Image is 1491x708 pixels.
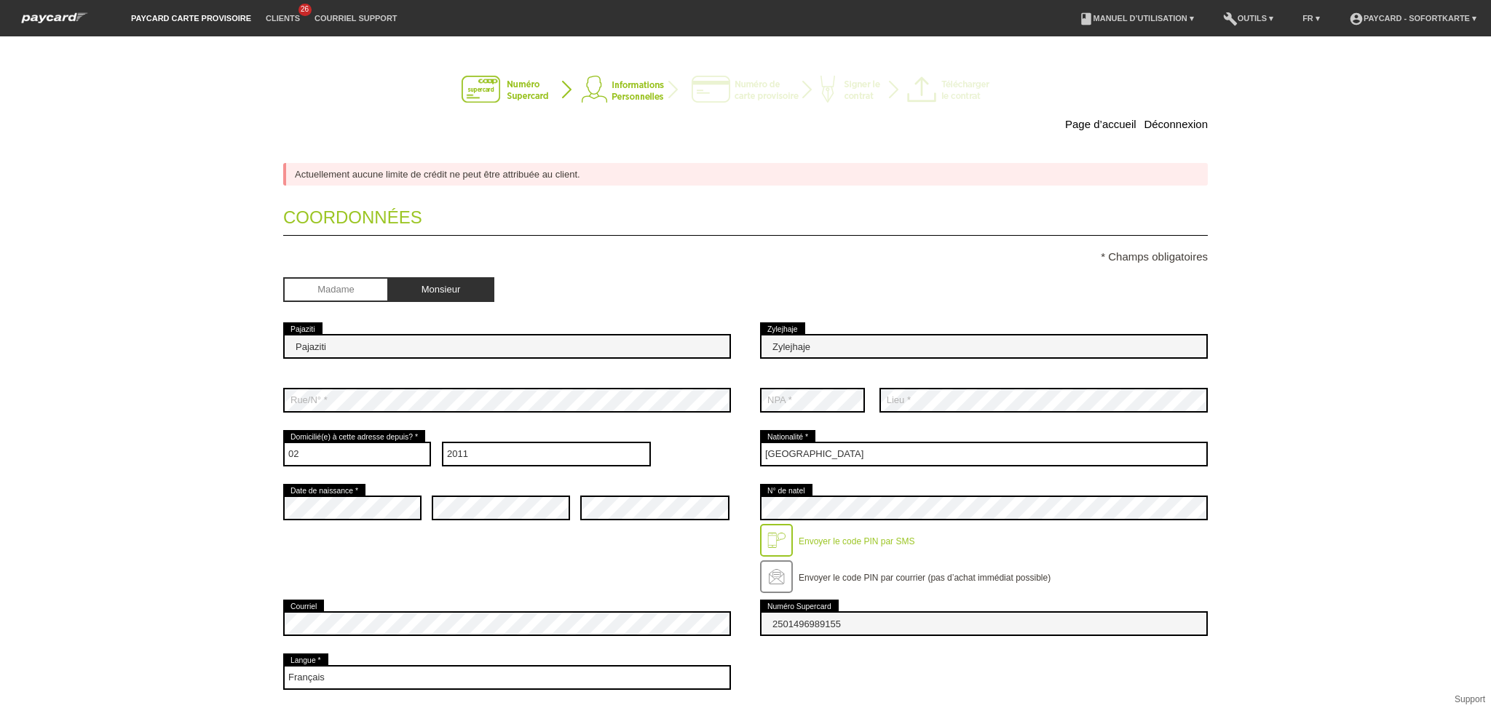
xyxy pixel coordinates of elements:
div: Actuellement aucune limite de crédit ne peut être attribuée au client. [283,163,1208,186]
span: 26 [298,4,312,16]
a: FR ▾ [1295,14,1327,23]
img: instantcard-v3-fr-2.png [462,76,1029,105]
a: Courriel Support [307,14,404,23]
i: account_circle [1349,12,1364,26]
legend: Coordonnées [283,193,1208,236]
img: paycard Sofortkarte [15,10,95,25]
a: paycard Sofortkarte [15,17,95,28]
a: paycard carte provisoire [124,14,258,23]
p: * Champs obligatoires [283,250,1208,263]
i: book [1079,12,1093,26]
label: Envoyer le code PIN par courrier (pas d’achat immédiat possible) [799,573,1051,583]
i: build [1223,12,1238,26]
a: Support [1455,694,1485,704]
a: Clients [258,14,307,23]
a: bookManuel d’utilisation ▾ [1072,14,1201,23]
a: Page d’accueil [1065,118,1136,130]
a: buildOutils ▾ [1216,14,1281,23]
label: Envoyer le code PIN par SMS [799,536,914,546]
a: Déconnexion [1144,118,1208,130]
a: account_circlepaycard - Sofortkarte ▾ [1342,14,1484,23]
